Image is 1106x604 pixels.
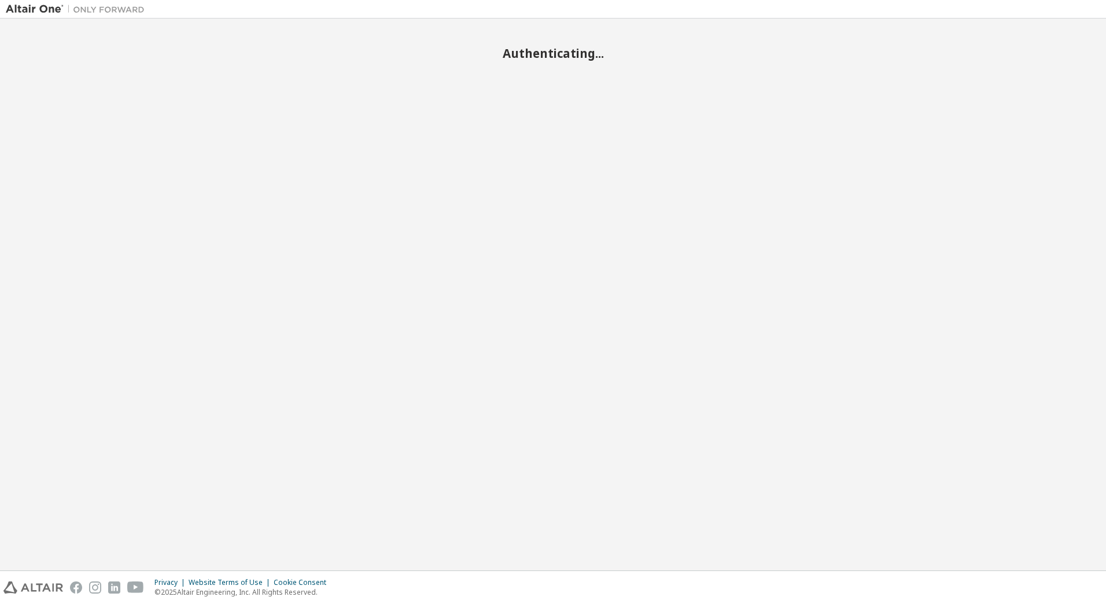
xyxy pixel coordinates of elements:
h2: Authenticating... [6,46,1100,61]
div: Website Terms of Use [189,578,274,587]
img: youtube.svg [127,581,144,594]
p: © 2025 Altair Engineering, Inc. All Rights Reserved. [154,587,333,597]
div: Privacy [154,578,189,587]
img: facebook.svg [70,581,82,594]
div: Cookie Consent [274,578,333,587]
img: instagram.svg [89,581,101,594]
img: altair_logo.svg [3,581,63,594]
img: Altair One [6,3,150,15]
img: linkedin.svg [108,581,120,594]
